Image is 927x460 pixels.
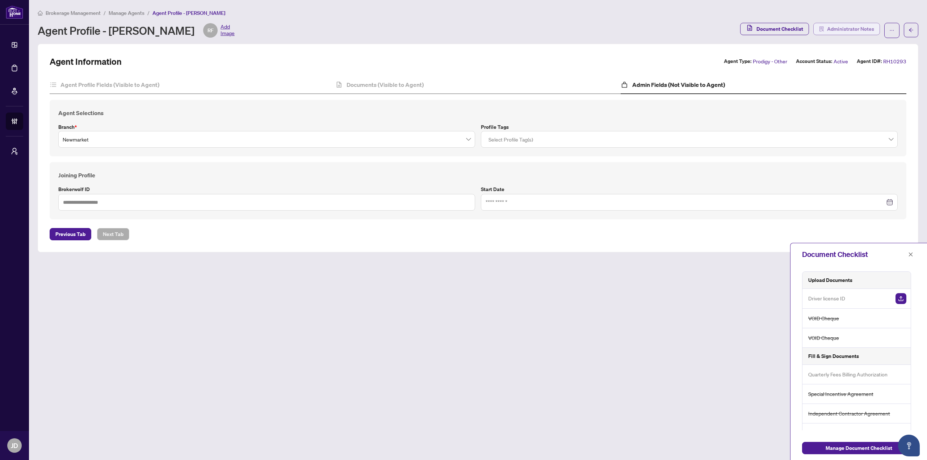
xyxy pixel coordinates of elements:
[796,57,832,66] label: Account Status:
[895,293,906,304] img: Upload Document
[909,28,914,33] span: arrow-left
[808,390,873,398] span: Special Incentive Agreement
[632,80,725,89] h4: Admin Fields (Not Visible to Agent)
[38,23,235,38] div: Agent Profile - [PERSON_NAME]
[740,23,809,35] button: Document Checklist
[347,80,424,89] h4: Documents (Visible to Agent)
[11,440,18,451] span: JD
[834,57,848,66] span: Active
[109,10,144,16] span: Manage Agents
[481,185,898,193] label: Start Date
[819,26,824,31] span: solution
[38,10,43,16] span: home
[58,185,475,193] label: Brokerwolf ID
[221,23,235,38] span: Add Image
[6,5,23,19] img: logo
[50,56,122,67] h2: Agent Information
[826,442,892,454] span: Manage Document Checklist
[97,228,129,240] button: Next Tab
[104,9,106,17] li: /
[753,57,787,66] span: Prodigy - Other
[808,370,888,379] span: Quarterly Fees Billing Authorization
[808,334,839,342] span: VOID Cheque
[60,80,159,89] h4: Agent Profile Fields (Visible to Agent)
[11,148,18,155] span: user-switch
[908,252,913,257] span: close
[58,171,898,180] h4: Joining Profile
[898,435,920,456] button: Open asap
[152,10,225,16] span: Agent Profile - [PERSON_NAME]
[813,23,880,35] button: Administrator Notes
[808,409,890,418] span: Independent Contractor Agreement
[889,28,894,33] span: ellipsis
[802,249,906,260] div: Document Checklist
[63,132,471,146] span: Newmarket
[808,276,852,284] h5: Upload Documents
[46,10,101,16] span: Brokerage Management
[147,9,150,17] li: /
[58,109,898,117] h4: Agent Selections
[756,23,803,35] span: Document Checklist
[481,123,898,131] label: Profile Tags
[50,228,91,240] button: Previous Tab
[808,352,859,360] h5: Fill & Sign Documents
[724,57,751,66] label: Agent Type:
[207,26,214,34] span: RF
[802,442,915,454] button: Manage Document Checklist
[808,428,906,445] span: My Commission Payments and HST Registration
[883,57,906,66] span: RH10293
[58,123,475,131] label: Branch
[808,294,845,303] span: Driver license ID
[827,23,874,35] span: Administrator Notes
[55,228,85,240] span: Previous Tab
[808,314,839,322] span: VOID Cheque
[857,57,882,66] label: Agent ID#:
